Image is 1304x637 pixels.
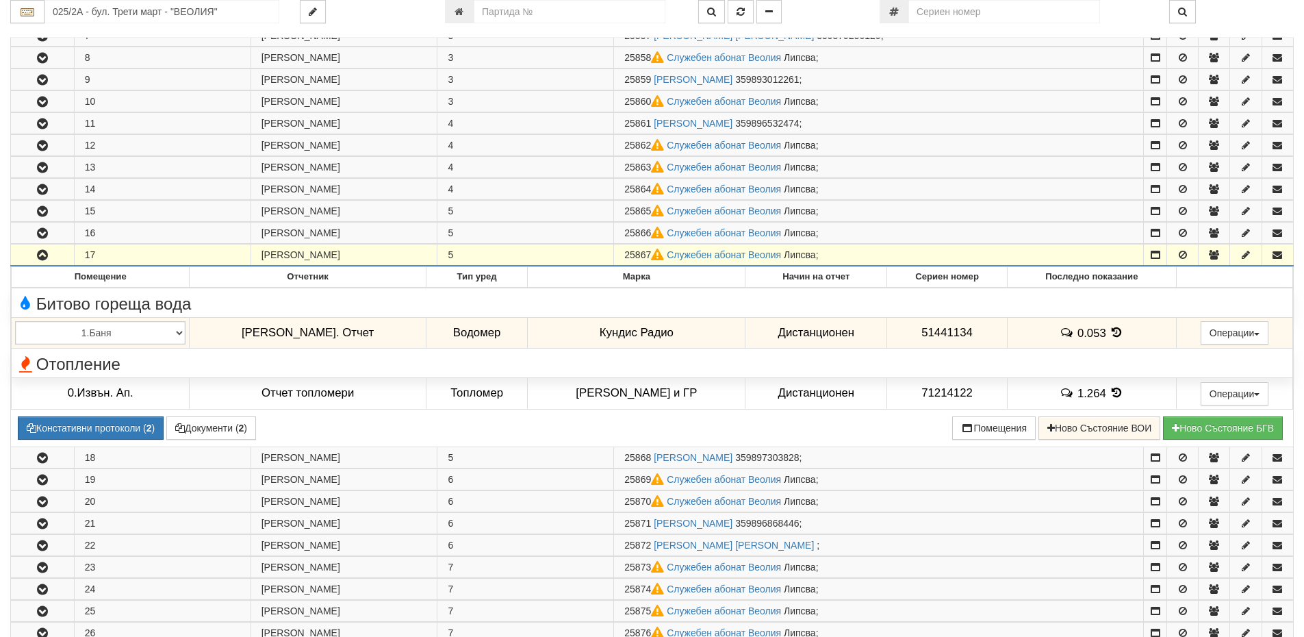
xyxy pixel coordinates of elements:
[528,267,745,288] th: Марка
[448,140,453,151] span: 4
[251,91,437,112] td: [PERSON_NAME]
[784,584,816,595] span: Липсва
[667,162,781,173] a: Служебен абонат Веолия
[624,162,667,173] span: Партида №
[784,96,816,107] span: Липсва
[654,452,732,463] a: [PERSON_NAME]
[614,600,1144,621] td: ;
[745,267,887,288] th: Начин на отчет
[784,249,816,260] span: Липсва
[448,496,453,507] span: 6
[614,578,1144,599] td: ;
[251,600,437,621] td: [PERSON_NAME]
[921,386,973,399] span: 71214122
[667,605,781,616] a: Служебен абонат Веолия
[784,52,816,63] span: Липсва
[614,201,1144,222] td: ;
[952,416,1036,440] button: Помещения
[887,267,1007,288] th: Сериен номер
[12,267,190,288] th: Помещение
[667,562,781,573] a: Служебен абонат Веолия
[426,377,528,409] td: Топломер
[784,605,816,616] span: Липсва
[1060,386,1077,399] span: История на забележките
[528,317,745,349] td: Кундис Радио
[1163,416,1283,440] button: Новo Състояние БГВ
[784,162,816,173] span: Липсва
[74,245,251,266] td: 17
[784,205,816,216] span: Липсва
[667,184,781,195] a: Служебен абонат Веолия
[624,496,667,507] span: Партида №
[784,562,816,573] span: Липсва
[614,91,1144,112] td: ;
[1060,326,1077,339] span: История на забележките
[667,205,781,216] a: Служебен абонат Веолия
[614,534,1144,555] td: ;
[624,184,667,195] span: Партида №
[1201,382,1269,405] button: Операции
[1110,386,1125,399] span: История на показанията
[784,140,816,151] span: Липсва
[614,69,1144,90] td: ;
[614,47,1144,68] td: ;
[448,205,453,216] span: 5
[735,452,799,463] span: 359897303828
[251,201,437,222] td: [PERSON_NAME]
[614,556,1144,577] td: ;
[74,47,251,68] td: 8
[654,74,732,85] a: [PERSON_NAME]
[528,377,745,409] td: [PERSON_NAME] и ГР
[251,69,437,90] td: [PERSON_NAME]
[448,249,453,260] span: 5
[614,179,1144,200] td: ;
[74,201,251,222] td: 15
[18,416,164,440] button: Констативни протоколи (2)
[784,184,816,195] span: Липсва
[624,74,651,85] span: Партида №
[624,227,667,238] span: Партида №
[448,118,453,129] span: 4
[448,518,453,529] span: 6
[667,474,781,485] a: Служебен абонат Веолия
[667,249,781,260] a: Служебен абонат Веолия
[251,245,437,266] td: [PERSON_NAME]
[251,223,437,244] td: [PERSON_NAME]
[624,584,667,595] span: Партида №
[448,562,453,573] span: 7
[1110,326,1125,339] span: История на показанията
[1077,386,1106,399] span: 1.264
[251,578,437,599] td: [PERSON_NAME]
[735,518,799,529] span: 359896868446
[74,534,251,555] td: 22
[624,140,667,151] span: Партида №
[614,157,1144,178] td: ;
[74,135,251,156] td: 12
[166,416,256,440] button: Документи (2)
[74,600,251,621] td: 25
[745,377,887,409] td: Дистанционен
[624,452,651,463] span: Партида №
[667,227,781,238] a: Служебен абонат Веолия
[251,512,437,534] td: [PERSON_NAME]
[654,540,814,551] a: [PERSON_NAME] [PERSON_NAME]
[448,452,453,463] span: 5
[614,490,1144,512] td: ;
[654,118,732,129] a: [PERSON_NAME]
[624,562,667,573] span: Партида №
[614,113,1144,134] td: ;
[614,469,1144,490] td: ;
[251,47,437,68] td: [PERSON_NAME]
[624,52,667,63] span: Партида №
[448,474,453,485] span: 6
[74,69,251,90] td: 9
[614,245,1144,266] td: ;
[745,317,887,349] td: Дистанционен
[74,512,251,534] td: 21
[251,179,437,200] td: [PERSON_NAME]
[448,52,453,63] span: 3
[251,556,437,577] td: [PERSON_NAME]
[251,469,437,490] td: [PERSON_NAME]
[921,326,973,339] span: 51441134
[614,512,1144,534] td: ;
